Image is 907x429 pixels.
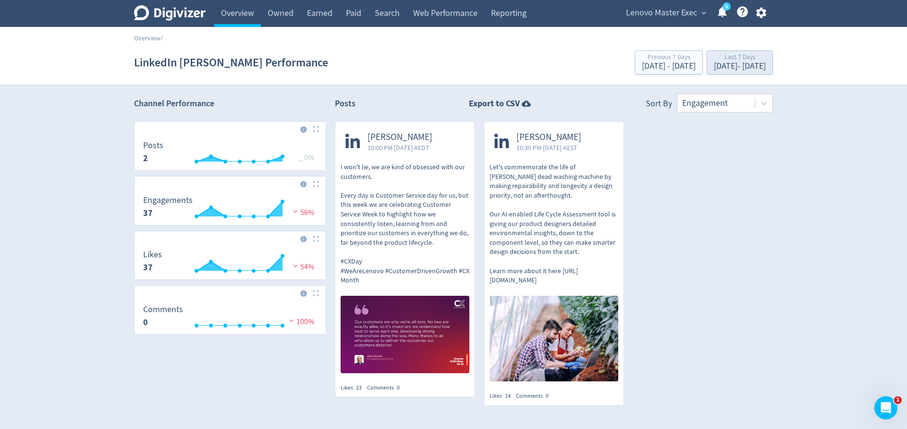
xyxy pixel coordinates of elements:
[341,296,469,373] img: https://media.cf.digivizer.com/images/linkedin-134707675-urn:li:share:7381166662231797760-65d1709...
[368,132,432,143] span: [PERSON_NAME]
[287,317,296,324] img: negative-performance.svg
[341,163,469,285] p: I won't lie, we are kind of obsessed with our customers. Every day is Customer Service day for us...
[723,2,731,11] a: 5
[714,54,766,62] div: Last 7 Days
[516,392,554,400] div: Comments
[397,384,400,391] span: 0
[490,296,618,382] img: https://media.cf.digivizer.com/images/linkedin-134707675-urn:li:share:7379480952978292736-d5fadc5...
[341,384,367,392] div: Likes
[134,34,160,42] a: Overview
[367,384,405,392] div: Comments
[138,305,322,330] svg: Comments 0
[291,262,314,272] span: 54%
[505,392,511,400] span: 14
[160,34,163,42] span: /
[313,181,319,187] img: Placeholder
[699,9,708,17] span: expand_more
[313,126,319,132] img: Placeholder
[635,50,703,75] button: Previous 7 Days[DATE] - [DATE]
[143,262,153,273] strong: 37
[516,143,581,152] span: 10:30 PM [DATE] AEST
[134,47,328,78] h1: LinkedIn [PERSON_NAME] Performance
[313,290,319,296] img: Placeholder
[143,195,193,206] dt: Engagements
[516,132,581,143] span: [PERSON_NAME]
[143,207,153,219] strong: 37
[143,304,183,315] dt: Comments
[143,140,163,151] dt: Posts
[356,384,362,391] span: 23
[874,396,897,419] iframe: Intercom live chat
[134,98,326,110] h2: Channel Performance
[626,5,697,21] span: Lenovo Master Exec
[138,141,322,166] svg: Posts 2
[143,316,148,328] strong: 0
[313,236,319,242] img: Placeholder
[642,62,696,71] div: [DATE] - [DATE]
[291,208,314,217] span: 56%
[490,163,618,285] p: Let's commemorate the life of [PERSON_NAME] dead washing machine by making repairability and long...
[707,50,773,75] button: Last 7 Days[DATE]- [DATE]
[287,317,314,327] span: 100%
[725,3,728,10] text: 5
[335,122,475,376] a: [PERSON_NAME]10:00 PM [DATE] AEDTI won't lie, we are kind of obsessed with our customers. Every d...
[299,153,314,163] span: _ 0%
[484,122,624,384] a: [PERSON_NAME]10:30 PM [DATE] AESTLet's commemorate the life of [PERSON_NAME] dead washing machine...
[143,152,148,164] strong: 2
[646,98,672,113] div: Sort By
[335,98,355,113] h2: Posts
[291,208,300,215] img: negative-performance.svg
[291,262,300,269] img: negative-performance.svg
[469,98,520,110] strong: Export to CSV
[138,250,322,276] svg: Likes 37
[143,249,162,260] dt: Likes
[894,396,902,404] span: 1
[623,5,709,21] button: Lenovo Master Exec
[490,392,516,400] div: Likes
[642,54,696,62] div: Previous 7 Days
[138,196,322,221] svg: Engagements 37
[368,143,432,152] span: 10:00 PM [DATE] AEDT
[546,392,549,400] span: 0
[714,62,766,71] div: [DATE] - [DATE]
